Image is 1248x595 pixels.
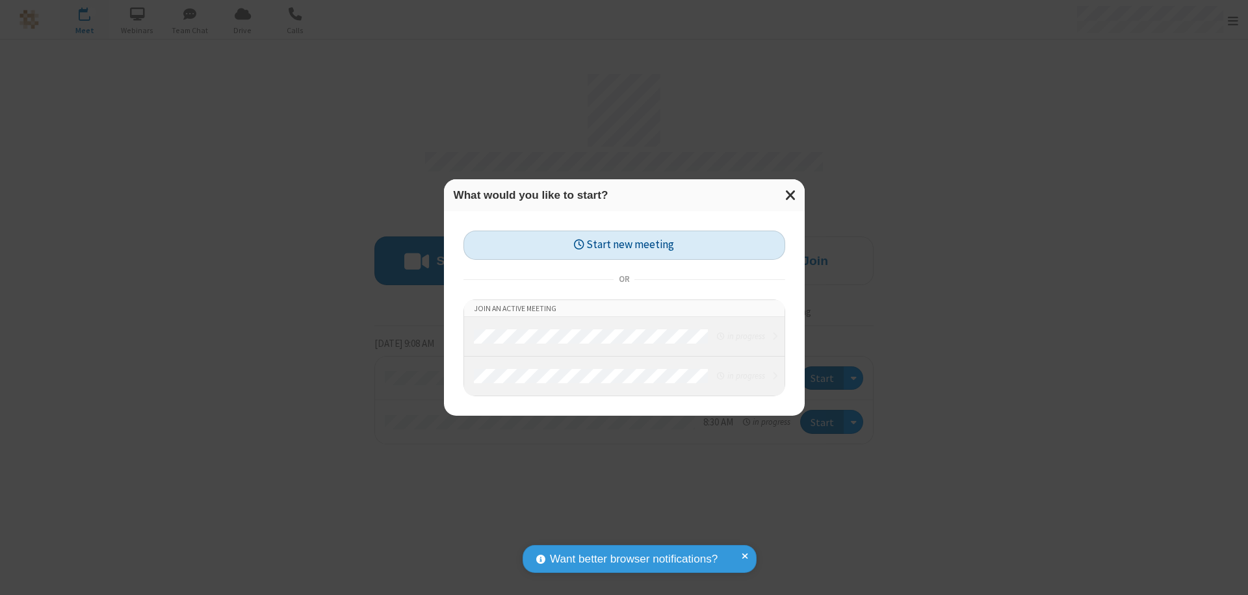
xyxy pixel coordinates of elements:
span: Want better browser notifications? [550,551,718,568]
button: Start new meeting [463,231,785,260]
button: Close modal [777,179,805,211]
em: in progress [717,370,764,382]
li: Join an active meeting [464,300,785,317]
h3: What would you like to start? [454,189,795,201]
em: in progress [717,330,764,342]
span: or [614,270,634,288]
